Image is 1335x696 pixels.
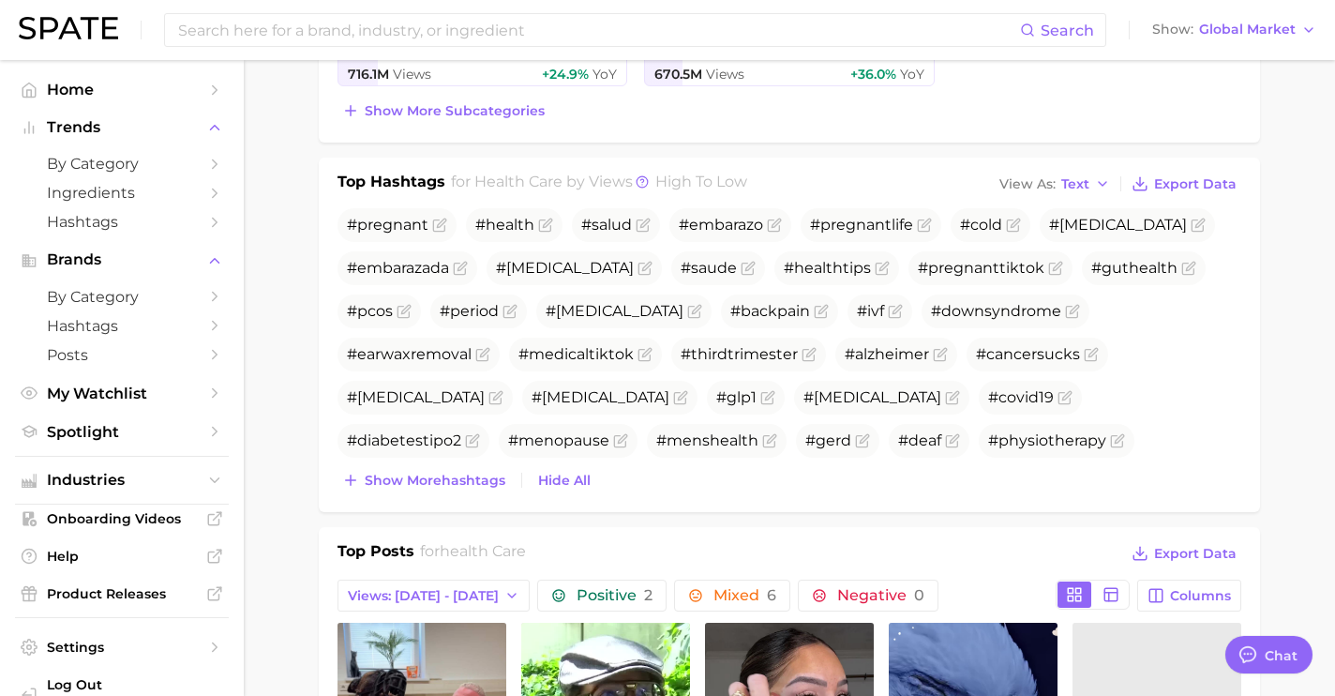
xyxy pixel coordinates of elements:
span: #embarazada [347,259,449,277]
span: Show more hashtags [365,473,505,489]
button: Columns [1137,580,1241,612]
button: Flag as miscategorized or irrelevant [1110,433,1125,448]
button: Views: [DATE] - [DATE] [337,580,530,612]
span: #ivf [857,302,884,320]
button: Flag as miscategorized or irrelevant [1191,218,1206,233]
a: Ingredients [15,178,229,207]
span: #saude [681,259,737,277]
span: +24.9% [542,66,589,83]
button: Hide All [533,468,595,493]
span: #physiotherapy [988,431,1106,449]
span: #alzheimer [845,345,929,363]
span: Trends [47,119,197,136]
span: Hide All [538,473,591,489]
span: #[MEDICAL_DATA] [1049,216,1187,234]
span: #period [440,302,499,320]
span: health care [440,542,526,560]
a: Settings [15,633,229,661]
span: #[MEDICAL_DATA] [532,388,669,406]
span: health [1129,259,1177,277]
span: by Category [47,288,197,306]
span: #embarazo [679,216,763,234]
h1: Top Posts [337,540,414,568]
button: Flag as miscategorized or irrelevant [637,261,652,276]
h2: for [420,540,526,568]
button: Flag as miscategorized or irrelevant [767,218,782,233]
span: # tips [784,259,871,277]
button: Flag as miscategorized or irrelevant [613,433,628,448]
a: Hashtags [15,311,229,340]
span: #earwaxremoval [347,345,472,363]
span: Help [47,548,197,565]
span: #menopause [508,431,609,449]
span: Product Releases [47,585,197,602]
span: #thirdtrimester [681,345,798,363]
span: health [794,259,843,277]
button: Show morehashtags [337,467,510,493]
button: Flag as miscategorized or irrelevant [502,304,517,319]
span: #[MEDICAL_DATA] [347,388,485,406]
span: Global Market [1199,24,1296,35]
span: 6 [767,586,776,604]
span: Text [1061,179,1089,189]
button: Flag as miscategorized or irrelevant [917,218,932,233]
span: Show [1152,24,1193,35]
span: health care [474,173,562,190]
span: 670.5m [654,66,702,83]
span: #pregnantlife [810,216,913,234]
span: #pregnant [347,216,428,234]
span: #[MEDICAL_DATA] [546,302,683,320]
a: Product Releases [15,580,229,608]
input: Search here for a brand, industry, or ingredient [176,14,1020,46]
button: Flag as miscategorized or irrelevant [945,390,960,405]
button: Flag as miscategorized or irrelevant [762,433,777,448]
span: #covid19 [988,388,1054,406]
a: Spotlight [15,417,229,446]
span: high to low [655,173,747,190]
button: Export Data [1127,171,1241,197]
span: Industries [47,472,197,489]
span: Views [706,66,744,83]
span: Home [47,81,197,98]
span: #downsyndrome [931,302,1061,320]
span: #salud [581,216,632,234]
a: Posts [15,340,229,370]
a: Hashtags [15,207,229,236]
span: View As [999,179,1056,189]
span: #[MEDICAL_DATA] [496,259,634,277]
span: Positive [577,588,652,603]
span: Views: [DATE] - [DATE] [348,588,499,604]
a: by Category [15,149,229,178]
span: Ingredients [47,184,197,202]
span: #glp1 [716,388,757,406]
button: Industries [15,466,229,494]
button: Flag as miscategorized or irrelevant [933,347,948,362]
span: +36.0% [850,66,896,83]
span: Columns [1170,588,1231,604]
button: Flag as miscategorized or irrelevant [687,304,702,319]
span: Show more subcategories [365,103,545,119]
button: Flag as miscategorized or irrelevant [636,218,651,233]
button: Flag as miscategorized or irrelevant [637,347,652,362]
button: Flag as miscategorized or irrelevant [888,304,903,319]
button: Flag as miscategorized or irrelevant [814,304,829,319]
span: YoY [900,66,924,83]
button: Flag as miscategorized or irrelevant [875,261,890,276]
img: SPATE [19,17,118,39]
button: Flag as miscategorized or irrelevant [1065,304,1080,319]
button: Flag as miscategorized or irrelevant [945,433,960,448]
span: #pcos [347,302,393,320]
a: Help [15,542,229,570]
button: Trends [15,113,229,142]
span: #backpain [730,302,810,320]
span: 2 [644,586,652,604]
button: Flag as miscategorized or irrelevant [1006,218,1021,233]
button: Flag as miscategorized or irrelevant [802,347,817,362]
span: 716.1m [348,66,389,83]
button: Flag as miscategorized or irrelevant [673,390,688,405]
button: ShowGlobal Market [1147,18,1321,42]
button: Flag as miscategorized or irrelevant [1181,261,1196,276]
span: Log Out [47,676,214,693]
button: Flag as miscategorized or irrelevant [855,433,870,448]
a: Onboarding Videos [15,505,229,533]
